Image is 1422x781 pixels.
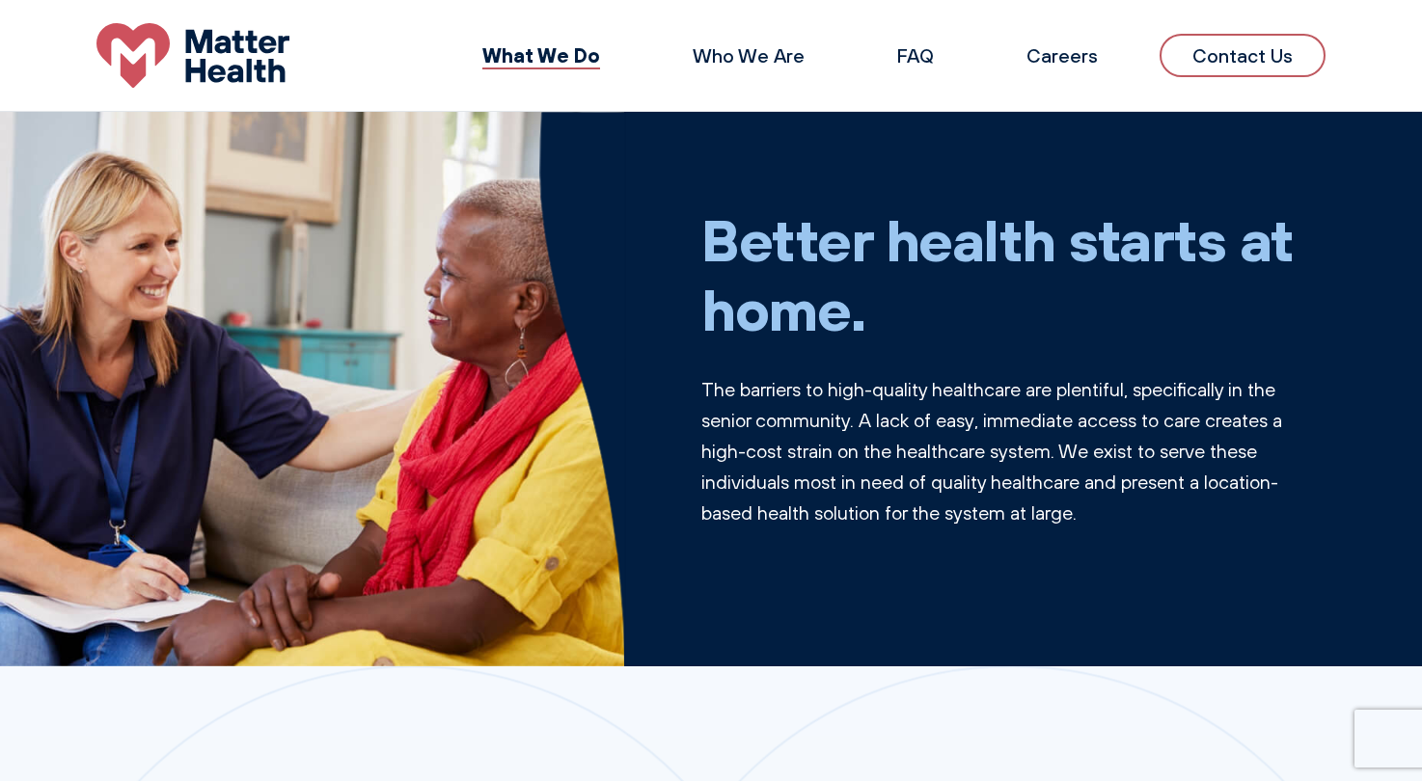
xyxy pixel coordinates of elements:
p: The barriers to high-quality healthcare are plentiful, specifically in the senior community. A la... [701,374,1326,528]
a: FAQ [897,43,934,67]
a: Careers [1026,43,1098,67]
a: Who We Are [693,43,805,67]
a: Contact Us [1160,34,1326,77]
h1: Better health starts at home. [701,204,1326,343]
a: What We Do [482,42,600,67]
